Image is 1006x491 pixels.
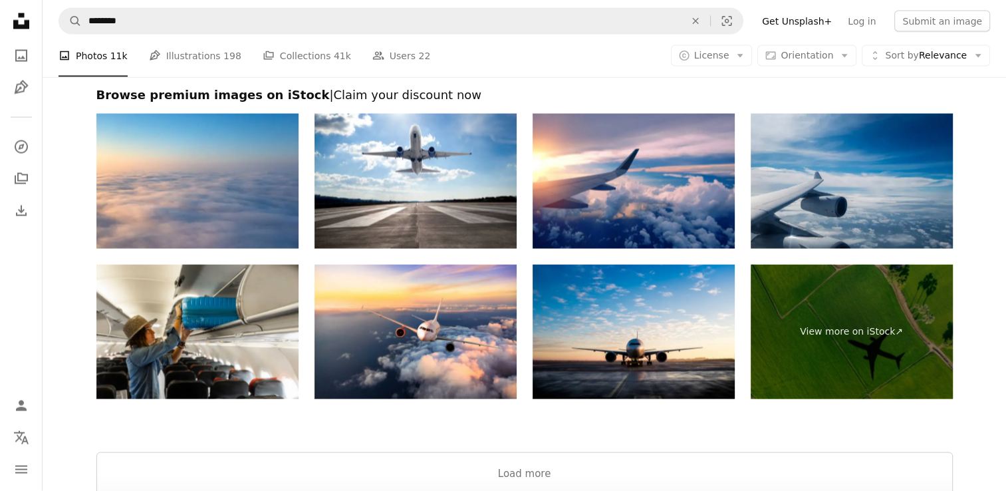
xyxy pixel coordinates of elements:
a: View more on iStock↗ [751,265,953,400]
span: Relevance [885,49,967,63]
button: Language [8,424,35,451]
form: Find visuals sitewide [59,8,743,35]
span: 22 [418,49,430,63]
a: Log in [840,11,884,32]
a: Users 22 [372,35,431,77]
button: Menu [8,456,35,483]
span: 198 [223,49,241,63]
a: Log in / Sign up [8,393,35,419]
a: Explore [8,134,35,160]
button: Search Unsplash [59,9,82,34]
a: Get Unsplash+ [754,11,840,32]
a: Photos [8,43,35,69]
a: Collections [8,166,35,192]
button: License [671,45,753,67]
span: | Claim your discount now [329,88,481,102]
button: Submit an image [894,11,990,32]
img: flight airbus a340 in the sky [751,114,953,249]
span: Orientation [781,50,833,61]
button: Orientation [757,45,856,67]
button: Sort byRelevance [862,45,990,67]
a: Illustrations 198 [149,35,241,77]
a: Download History [8,198,35,224]
button: Visual search [711,9,743,34]
button: Clear [681,9,710,34]
img: Close-up of airplane wing flying at sunrise [533,114,735,249]
img: Dawn's Awakening: Illuminating the Sky Beyond the Cloud Veil [96,114,299,249]
img: Airplane At Airport Runway Against Sky During Sunset [533,265,735,400]
a: Illustrations [8,75,35,101]
span: License [694,50,729,61]
h2: Browse premium images on iStock [96,87,953,103]
img: Storing luggage [96,265,299,400]
img: Passenger airplane taking off at sunset [314,114,517,249]
img: Passengers commercial airplane flying above clouds [314,265,517,400]
a: Collections 41k [263,35,351,77]
span: 41k [334,49,351,63]
span: Sort by [885,50,918,61]
a: Home — Unsplash [8,8,35,37]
